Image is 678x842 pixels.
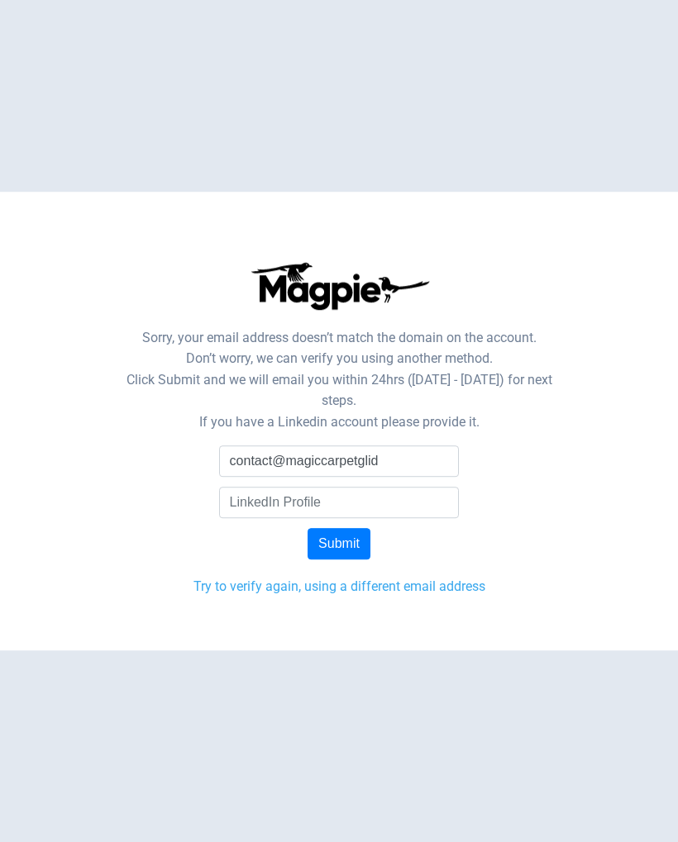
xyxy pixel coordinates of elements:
a: Try to verify again, using a different email address [193,579,485,595]
input: Submit [308,529,370,560]
p: Click Submit and we will email you within 24hrs ([DATE] - [DATE]) for next steps. [112,369,566,411]
input: LinkedIn Profile [219,488,460,519]
p: Don’t worry, we can verify you using another method. [112,348,566,369]
input: Email [219,446,460,478]
img: logo-ab69f6fb50320c5b225c76a69d11143b.png [246,261,432,311]
p: If you have a Linkedin account please provide it. [112,411,566,433]
p: Sorry, your email address doesn’t match the domain on the account. [112,327,566,349]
